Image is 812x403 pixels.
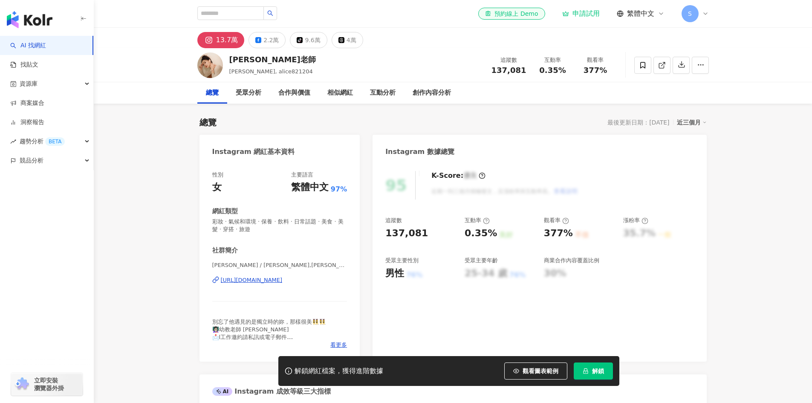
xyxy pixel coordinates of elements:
[491,56,526,64] div: 追蹤數
[523,368,558,374] span: 觀看圖表範例
[331,185,347,194] span: 97%
[537,56,569,64] div: 互動率
[20,151,43,170] span: 競品分析
[544,257,599,264] div: 商業合作內容覆蓋比例
[206,88,219,98] div: 總覽
[347,34,356,46] div: 4萬
[212,218,347,233] span: 彩妝 · 氣候和環境 · 保養 · 飲料 · 日常話題 · 美食 · 美髮 · 穿搭 · 旅遊
[504,362,567,380] button: 觀看圖表範例
[216,34,238,46] div: 13.7萬
[465,227,497,240] div: 0.35%
[327,88,353,98] div: 相似網紅
[45,137,65,146] div: BETA
[267,10,273,16] span: search
[212,171,223,179] div: 性別
[562,9,600,18] a: 申請試用
[20,132,65,151] span: 趨勢分析
[539,66,566,75] span: 0.35%
[221,276,283,284] div: [URL][DOMAIN_NAME]
[7,11,52,28] img: logo
[212,276,347,284] a: [URL][DOMAIN_NAME]
[431,171,485,180] div: K-Score :
[413,88,451,98] div: 創作內容分析
[330,341,347,349] span: 看更多
[465,257,498,264] div: 受眾主要年齡
[34,377,64,392] span: 立即安裝 瀏覽器外掛
[583,368,589,374] span: lock
[10,118,44,127] a: 洞察報告
[212,207,238,216] div: 網紅類型
[332,32,363,48] button: 4萬
[291,171,313,179] div: 主要語言
[212,261,347,269] span: [PERSON_NAME] / [PERSON_NAME],[PERSON_NAME] | alice821204
[212,181,222,194] div: 女
[485,9,538,18] div: 預約線上 Demo
[212,387,233,396] div: AI
[385,257,419,264] div: 受眾主要性別
[295,367,383,376] div: 解鎖網紅檔案，獲得進階數據
[370,88,396,98] div: 互動分析
[212,387,331,396] div: Instagram 成效等級三大指標
[592,368,604,374] span: 解鎖
[574,362,613,380] button: 解鎖
[14,377,30,391] img: chrome extension
[263,34,279,46] div: 2.2萬
[465,217,490,224] div: 互動率
[385,267,404,280] div: 男性
[10,99,44,107] a: 商案媒合
[249,32,286,48] button: 2.2萬
[305,34,320,46] div: 9.6萬
[607,119,669,126] div: 最後更新日期：[DATE]
[623,217,648,224] div: 漲粉率
[688,9,692,18] span: S
[197,52,223,78] img: KOL Avatar
[544,217,569,224] div: 觀看率
[385,147,454,157] div: Instagram 數據總覽
[290,32,327,48] button: 9.6萬
[544,227,573,240] div: 377%
[677,117,707,128] div: 近三個月
[229,54,316,65] div: [PERSON_NAME]老師
[197,32,245,48] button: 13.7萬
[579,56,612,64] div: 觀看率
[236,88,261,98] div: 受眾分析
[291,181,329,194] div: 繁體中文
[278,88,310,98] div: 合作與價值
[10,61,38,69] a: 找貼文
[385,217,402,224] div: 追蹤數
[10,41,46,50] a: searchAI 找網紅
[478,8,545,20] a: 預約線上 Demo
[229,68,313,75] span: [PERSON_NAME], alice821204
[212,147,295,157] div: Instagram 網紅基本資料
[10,139,16,145] span: rise
[212,319,333,371] span: 別忘了他遇見的是獨立時的妳，那樣很美👯👯 👩🏻‍🏫幼教老師 [PERSON_NAME] 📩l工作邀約請私訊或電子郵件 📍lᵀᴬᴵᵂᴬᴺ ᵀᴬᴵᴾᴱᴵ 🇹🇼 👤lᶠᴬᶜᴱᴮᴼᴼᴷ 🔍 [PERSO...
[20,74,38,93] span: 資源庫
[491,66,526,75] span: 137,081
[199,116,217,128] div: 總覽
[385,227,428,240] div: 137,081
[212,246,238,255] div: 社群簡介
[11,373,83,396] a: chrome extension立即安裝 瀏覽器外掛
[627,9,654,18] span: 繁體中文
[584,66,607,75] span: 377%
